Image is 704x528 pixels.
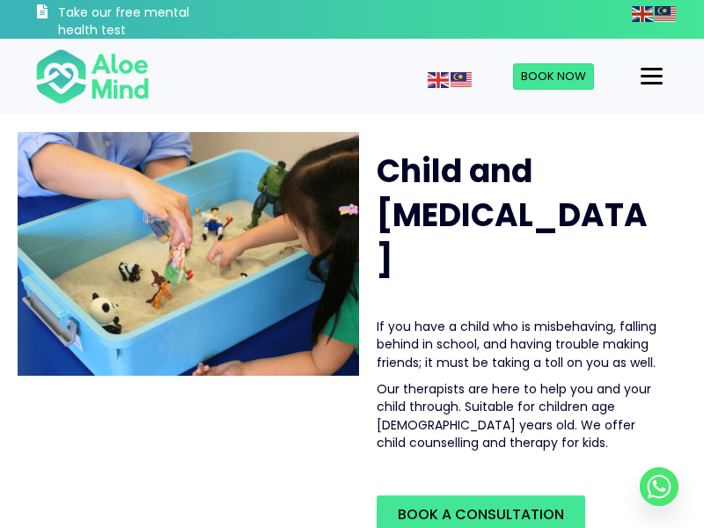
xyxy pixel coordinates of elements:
[428,70,451,87] a: English
[451,70,473,87] a: Malay
[655,6,676,22] img: ms
[451,72,472,88] img: ms
[655,4,678,21] a: Malay
[521,68,586,84] span: Book Now
[398,504,564,524] span: Book a Consultation
[377,318,663,371] p: If you have a child who is misbehaving, falling behind in school, and having trouble making frien...
[428,72,449,88] img: en
[640,467,678,506] a: Whatsapp
[377,149,648,282] span: Child and [MEDICAL_DATA]
[35,4,224,39] a: Take our free mental health test
[35,48,150,106] img: Aloe mind Logo
[634,62,670,92] button: Menu
[632,4,655,21] a: English
[58,4,224,39] h3: Take our free mental health test
[632,6,653,22] img: en
[377,380,663,451] p: Our therapists are here to help you and your child through. Suitable for children age [DEMOGRAPHI...
[513,63,594,90] a: Book Now
[18,132,359,376] img: play therapy2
